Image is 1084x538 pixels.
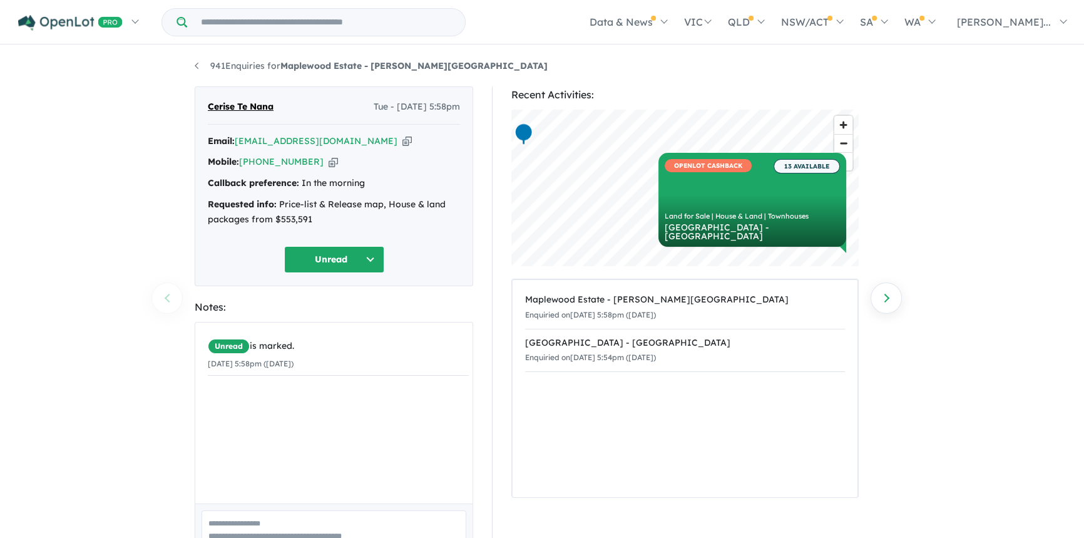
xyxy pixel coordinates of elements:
button: Unread [284,246,384,273]
div: Map marker [837,230,856,253]
strong: Maplewood Estate - [PERSON_NAME][GEOGRAPHIC_DATA] [280,60,548,71]
nav: breadcrumb [195,59,889,74]
a: Maplewood Estate - [PERSON_NAME][GEOGRAPHIC_DATA]Enquiried on[DATE] 5:58pm ([DATE]) [525,286,845,329]
div: Notes: [195,299,473,316]
span: Reset bearing to north [834,153,852,170]
button: Copy [329,155,338,168]
span: [PERSON_NAME]... [957,16,1051,28]
div: Price-list & Release map, House & land packages from $553,591 [208,197,460,227]
strong: Callback preference: [208,177,299,189]
button: Copy [402,135,412,148]
a: OPENLOT CASHBACK 13 AVAILABLE Land for Sale | House & Land | Townhouses [GEOGRAPHIC_DATA] - [GEOG... [658,153,846,247]
strong: Requested info: [208,199,277,210]
span: Cerise Te Nana [208,100,274,115]
div: is marked. [208,339,469,354]
a: [GEOGRAPHIC_DATA] - [GEOGRAPHIC_DATA]Enquiried on[DATE] 5:54pm ([DATE]) [525,329,845,373]
div: [GEOGRAPHIC_DATA] - [GEOGRAPHIC_DATA] [665,223,840,241]
button: Zoom out [834,134,852,152]
small: Enquiried on [DATE] 5:58pm ([DATE]) [525,310,656,319]
input: Try estate name, suburb, builder or developer [190,9,463,36]
img: Openlot PRO Logo White [18,15,123,31]
strong: Email: [208,135,235,147]
small: [DATE] 5:58pm ([DATE]) [208,359,294,368]
small: Enquiried on [DATE] 5:54pm ([DATE]) [525,353,656,362]
strong: Mobile: [208,156,239,167]
button: Reset bearing to north [834,152,852,170]
span: OPENLOT CASHBACK [665,159,752,172]
div: In the morning [208,176,460,191]
span: 13 AVAILABLE [774,159,840,173]
div: [GEOGRAPHIC_DATA] - [GEOGRAPHIC_DATA] [525,336,845,351]
span: Zoom out [834,135,852,152]
div: Map marker [514,123,533,146]
div: Recent Activities: [511,86,859,103]
a: [PHONE_NUMBER] [239,156,324,167]
a: [EMAIL_ADDRESS][DOMAIN_NAME] [235,135,397,147]
canvas: Map [511,110,859,266]
a: 941Enquiries forMaplewood Estate - [PERSON_NAME][GEOGRAPHIC_DATA] [195,60,548,71]
button: Zoom in [834,116,852,134]
span: Unread [208,339,250,354]
span: Tue - [DATE] 5:58pm [374,100,460,115]
div: Land for Sale | House & Land | Townhouses [665,213,840,220]
div: Maplewood Estate - [PERSON_NAME][GEOGRAPHIC_DATA] [525,292,845,308]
